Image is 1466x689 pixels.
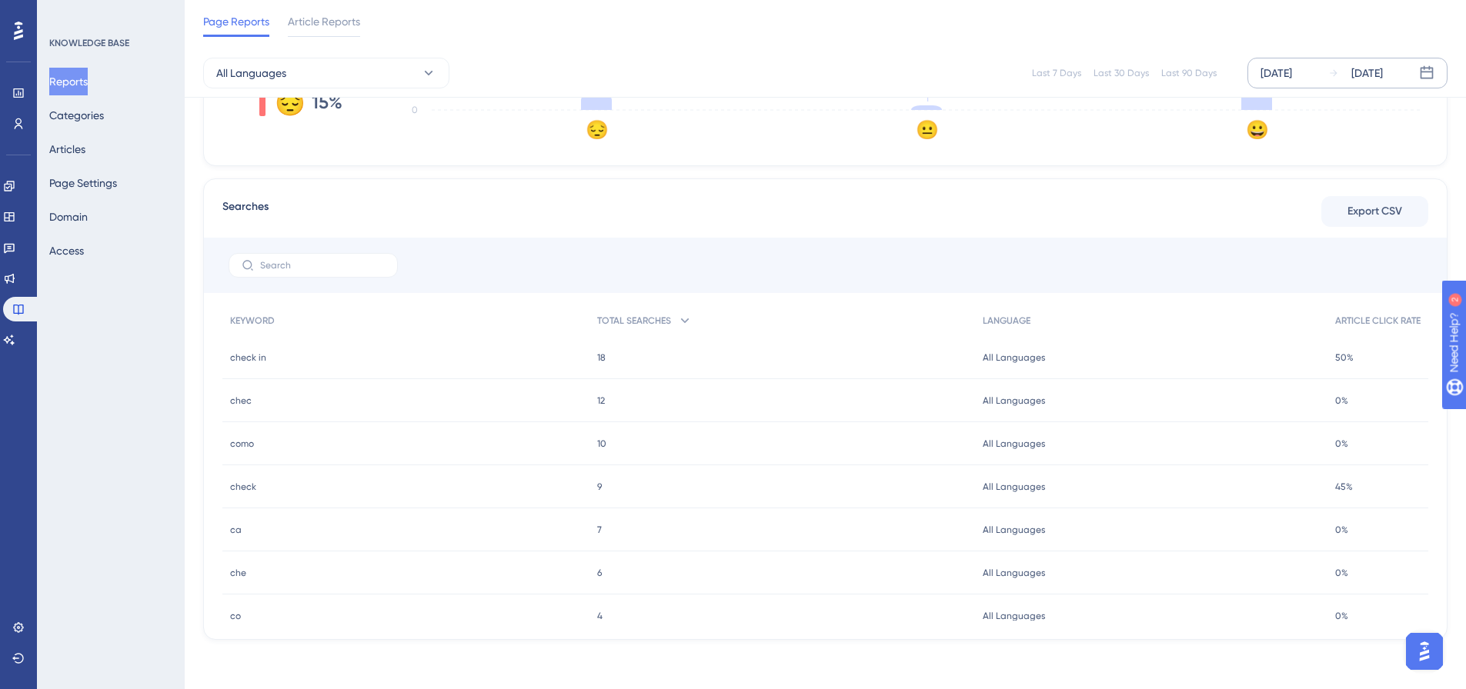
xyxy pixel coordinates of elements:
span: KEYWORD [230,315,275,327]
span: che [230,567,246,579]
text: 😔 [586,118,609,141]
span: All Languages [983,567,1045,579]
span: chec [230,394,252,407]
span: All Languages [216,64,286,82]
text: 😀 [1246,118,1269,141]
span: check [230,481,256,493]
button: Access [49,237,84,265]
button: Export CSV [1321,196,1428,227]
div: 2 [107,8,112,20]
span: como [230,438,254,450]
span: Need Help? [36,4,96,22]
span: 0% [1335,610,1348,622]
div: Last 90 Days [1161,67,1217,79]
span: check in [230,351,266,364]
span: 0% [1335,394,1348,407]
span: ca [230,524,242,536]
div: KNOWLEDGE BASE [49,37,129,49]
span: Export CSV [1347,202,1402,221]
span: 9 [597,481,602,493]
span: All Languages [983,610,1045,622]
span: All Languages [983,481,1045,493]
span: LANGUAGE [983,315,1030,327]
span: All Languages [983,438,1045,450]
span: 0% [1335,567,1348,579]
span: 0% [1335,438,1348,450]
span: Searches [222,198,269,225]
span: 45% [1335,481,1353,493]
span: 10 [597,438,606,450]
span: 50% [1335,351,1354,364]
iframe: UserGuiding AI Assistant Launcher [1401,628,1448,674]
span: Page Reports [203,12,269,31]
span: All Languages [983,394,1045,407]
span: 15% [312,90,342,115]
tspan: 0 [412,105,418,115]
button: All Languages [203,58,449,88]
div: [DATE] [1261,64,1292,82]
button: Articles [49,135,85,163]
button: Reports [49,68,88,95]
input: Search [260,260,385,271]
span: 4 [597,610,603,622]
span: 7 [597,524,602,536]
span: 18 [597,351,606,364]
span: TOTAL SEARCHES [597,315,671,327]
span: Article Reports [288,12,360,31]
div: [DATE] [1351,64,1383,82]
div: Last 7 Days [1032,67,1081,79]
span: 12 [597,394,605,407]
div: Last 30 Days [1094,67,1149,79]
span: 6 [597,567,602,579]
span: ARTICLE CLICK RATE [1335,315,1421,327]
text: 😐 [916,118,939,141]
div: 😔 [275,90,299,115]
span: 0% [1335,524,1348,536]
span: All Languages [983,524,1045,536]
span: All Languages [983,351,1045,364]
button: Categories [49,102,104,129]
span: co [230,610,241,622]
button: Domain [49,203,88,231]
button: Page Settings [49,169,117,197]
